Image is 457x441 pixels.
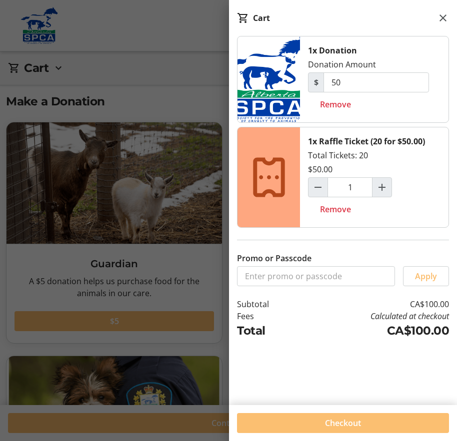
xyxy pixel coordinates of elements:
span: Remove [320,203,351,215]
div: $50.00 [308,163,332,175]
div: Donation Amount [308,58,376,70]
input: Enter promo or passcode [237,266,395,286]
span: Apply [415,270,437,282]
button: Increment by one [372,178,391,197]
img: Donation [237,36,300,122]
button: Remove [308,199,363,219]
button: Remove [308,94,363,114]
span: $ [308,72,324,92]
label: Promo or Passcode [237,252,311,264]
td: Subtotal [237,298,298,310]
td: Total [237,322,298,340]
span: Remove [320,98,351,110]
td: CA$100.00 [298,322,449,340]
button: Decrement by one [308,178,327,197]
div: 1x Raffle Ticket (20 for $50.00) [308,135,425,147]
td: CA$100.00 [298,298,449,310]
span: Checkout [325,417,361,429]
div: Total Tickets: 20 [300,127,448,227]
div: Cart [253,12,270,24]
div: 1x Donation [308,44,357,56]
td: Calculated at checkout [298,310,449,322]
input: Raffle Ticket (20 for $50.00) Quantity [327,177,372,197]
button: Apply [403,266,449,286]
td: Fees [237,310,298,322]
button: Checkout [237,413,449,433]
